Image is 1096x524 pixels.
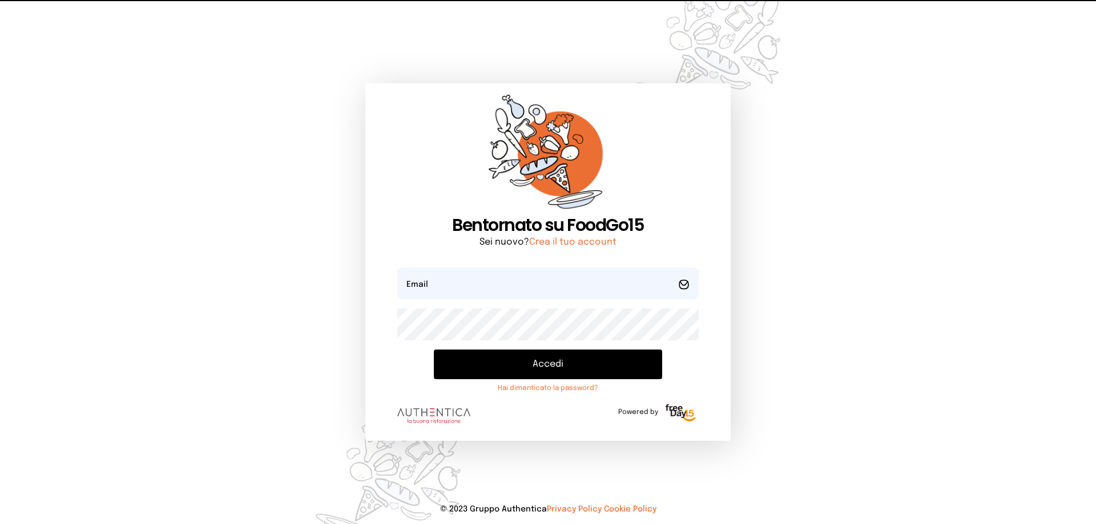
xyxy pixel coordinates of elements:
button: Accedi [434,350,662,379]
a: Hai dimenticato la password? [434,384,662,393]
a: Crea il tuo account [529,237,616,247]
h1: Bentornato su FoodGo15 [397,215,699,235]
p: © 2023 Gruppo Authentica [18,503,1078,515]
img: logo.8f33a47.png [397,408,470,423]
a: Cookie Policy [604,505,656,513]
span: Powered by [618,408,658,417]
p: Sei nuovo? [397,235,699,249]
a: Privacy Policy [547,505,602,513]
img: logo-freeday.3e08031.png [663,402,699,425]
img: sticker-orange.65babaf.png [489,95,607,215]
